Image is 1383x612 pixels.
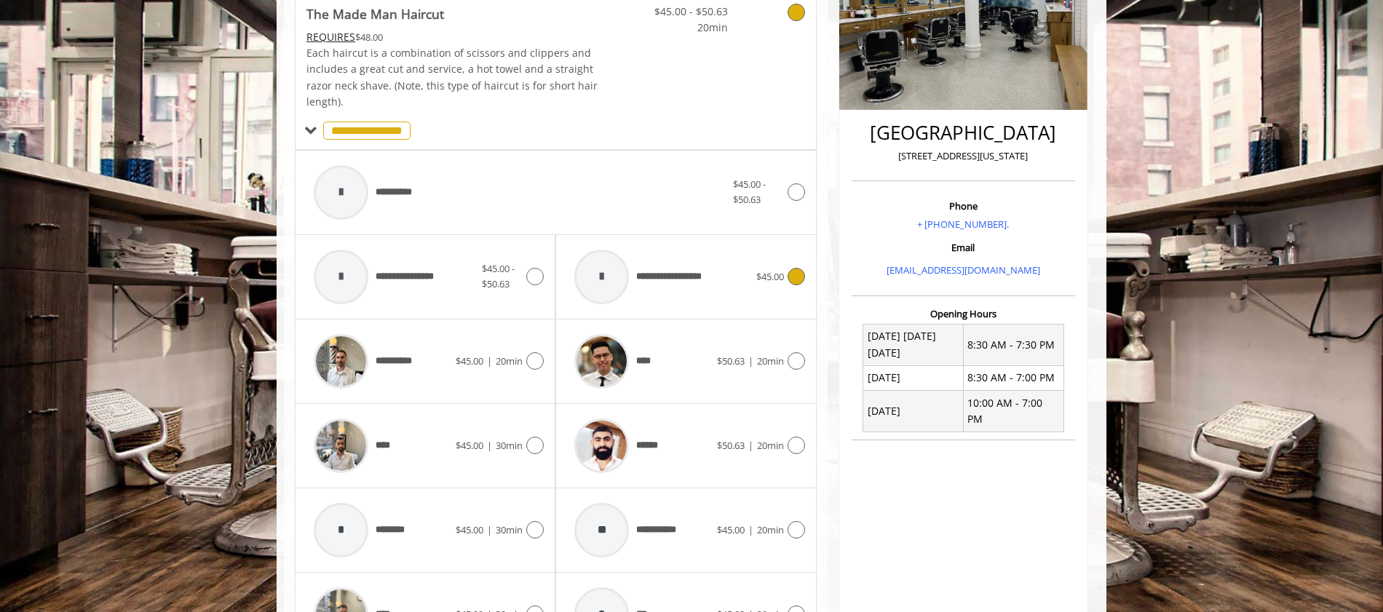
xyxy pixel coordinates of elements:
[863,365,964,390] td: [DATE]
[717,523,745,536] span: $45.00
[852,309,1075,319] h3: Opening Hours
[306,4,444,24] b: The Made Man Haircut
[642,4,728,20] span: $45.00 - $50.63
[748,523,753,536] span: |
[717,354,745,367] span: $50.63
[496,523,523,536] span: 30min
[855,201,1071,211] h3: Phone
[917,218,1009,231] a: + [PHONE_NUMBER].
[482,262,515,290] span: $45.00 - $50.63
[456,523,483,536] span: $45.00
[963,365,1063,390] td: 8:30 AM - 7:00 PM
[855,122,1071,143] h2: [GEOGRAPHIC_DATA]
[863,391,964,432] td: [DATE]
[855,242,1071,253] h3: Email
[717,439,745,452] span: $50.63
[456,439,483,452] span: $45.00
[757,523,784,536] span: 20min
[487,439,492,452] span: |
[733,178,766,206] span: $45.00 - $50.63
[756,270,784,283] span: $45.00
[757,354,784,367] span: 20min
[496,439,523,452] span: 30min
[887,263,1040,277] a: [EMAIL_ADDRESS][DOMAIN_NAME]
[855,148,1071,164] p: [STREET_ADDRESS][US_STATE]
[306,29,599,45] div: $48.00
[963,324,1063,365] td: 8:30 AM - 7:30 PM
[863,324,964,365] td: [DATE] [DATE] [DATE]
[487,354,492,367] span: |
[487,523,492,536] span: |
[306,46,598,108] span: Each haircut is a combination of scissors and clippers and includes a great cut and service, a ho...
[456,354,483,367] span: $45.00
[642,20,728,36] span: 20min
[748,354,753,367] span: |
[963,391,1063,432] td: 10:00 AM - 7:00 PM
[306,30,355,44] span: This service needs some Advance to be paid before we block your appointment
[748,439,753,452] span: |
[757,439,784,452] span: 20min
[496,354,523,367] span: 20min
